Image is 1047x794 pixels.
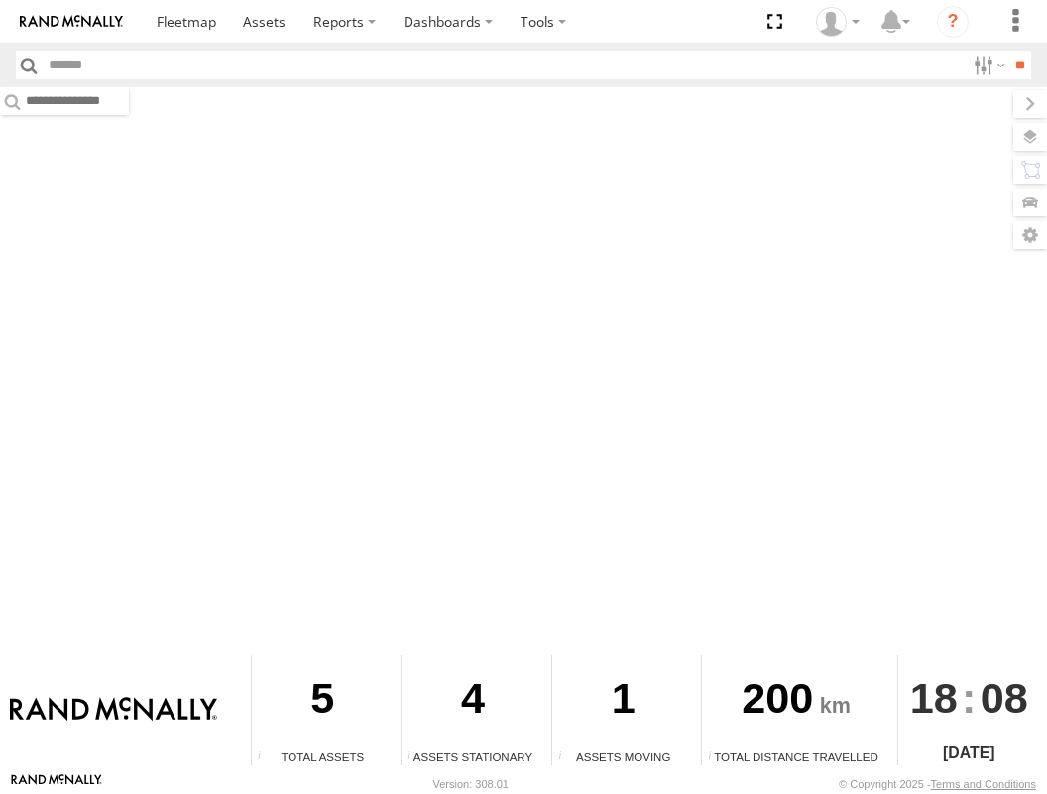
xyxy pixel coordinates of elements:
[252,655,394,748] div: 5
[252,750,282,765] div: Total number of Enabled Assets
[898,655,1040,740] div: :
[11,774,102,794] a: Visit our Website
[20,15,123,29] img: rand-logo.svg
[402,750,431,765] div: Total number of assets current stationary.
[931,778,1036,790] a: Terms and Conditions
[898,741,1040,765] div: [DATE]
[702,748,889,765] div: Total Distance Travelled
[402,748,544,765] div: Assets Stationary
[702,750,732,765] div: Total distance travelled by all assets within specified date range and applied filters
[552,748,694,765] div: Assets Moving
[981,655,1028,740] span: 08
[966,51,1008,79] label: Search Filter Options
[910,655,958,740] span: 18
[433,778,509,790] div: Version: 308.01
[937,6,969,38] i: ?
[402,655,544,748] div: 4
[552,750,582,765] div: Total number of assets current in transit.
[10,697,217,725] img: Rand McNally
[809,7,867,37] div: Grainge Ryall
[702,655,889,748] div: 200
[552,655,694,748] div: 1
[1013,221,1047,249] label: Map Settings
[252,748,394,765] div: Total Assets
[839,778,1036,790] div: © Copyright 2025 -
